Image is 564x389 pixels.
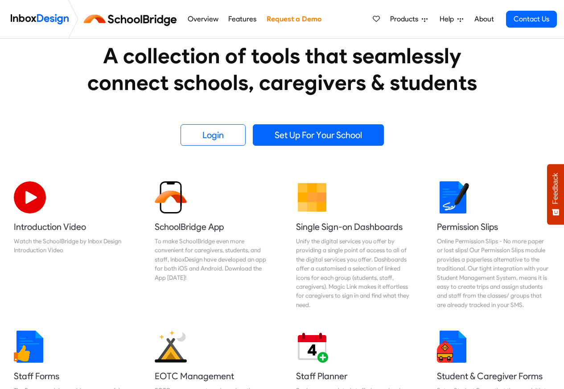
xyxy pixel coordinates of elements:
[82,8,182,30] img: schoolbridge logo
[185,10,221,28] a: Overview
[390,14,422,25] span: Products
[14,370,127,382] h5: Staff Forms
[7,174,134,316] a: Introduction Video Watch the SchoolBridge by Inbox Design Introduction Video
[264,10,324,28] a: Request a Demo
[472,10,496,28] a: About
[552,173,560,204] span: Feedback
[253,124,384,146] a: Set Up For Your School
[155,331,187,363] img: 2022_01_25_icon_eonz.svg
[296,370,409,382] h5: Staff Planner
[226,10,259,28] a: Features
[387,10,431,28] a: Products
[155,181,187,213] img: 2022_01_13_icon_sb_app.svg
[547,164,564,225] button: Feedback - Show survey
[289,174,416,316] a: Single Sign-on Dashboards Unify the digital services you offer by providing a single point of acc...
[437,237,550,309] div: Online Permission Slips - No more paper or lost slips! ​Our Permission Slips module provides a pa...
[437,181,469,213] img: 2022_01_18_icon_signature.svg
[70,42,494,96] heading: A collection of tools that seamlessly connect schools, caregivers & students
[506,11,557,28] a: Contact Us
[436,10,467,28] a: Help
[430,174,557,316] a: Permission Slips Online Permission Slips - No more paper or lost slips! ​Our Permission Slips mod...
[296,237,409,309] div: Unify the digital services you offer by providing a single point of access to all of the digital ...
[14,237,127,255] div: Watch the SchoolBridge by Inbox Design Introduction Video
[14,331,46,363] img: 2022_01_13_icon_thumbsup.svg
[181,124,246,146] a: Login
[437,370,550,382] h5: Student & Caregiver Forms
[296,221,409,233] h5: Single Sign-on Dashboards
[437,221,550,233] h5: Permission Slips
[296,181,328,213] img: 2022_01_13_icon_grid.svg
[14,221,127,233] h5: Introduction Video
[296,331,328,363] img: 2022_01_17_icon_daily_planner.svg
[155,221,268,233] h5: SchoolBridge App
[440,14,457,25] span: Help
[155,370,268,382] h5: EOTC Management
[148,174,275,316] a: SchoolBridge App To make SchoolBridge even more convenient for caregivers, students, and staff, I...
[437,331,469,363] img: 2022_01_13_icon_student_form.svg
[14,181,46,213] img: 2022_07_11_icon_video_playback.svg
[155,237,268,282] div: To make SchoolBridge even more convenient for caregivers, students, and staff, InboxDesign have d...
